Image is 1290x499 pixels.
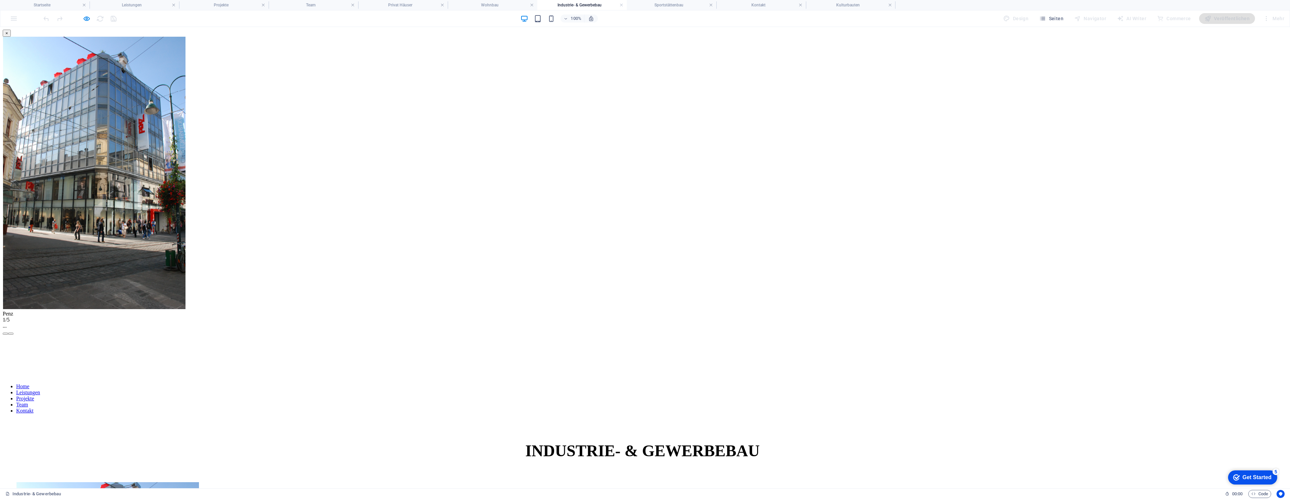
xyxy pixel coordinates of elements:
a: Team [16,375,28,380]
button: Seiten [1037,13,1066,24]
img: Penz [3,10,185,282]
a: Projekte [16,369,34,374]
button: Klicke hier, um den Vorschau-Modus zu verlassen [82,14,91,23]
strong: INDUSTRIE- & GEWERBEBAU [525,415,759,433]
a: Kontakt [16,381,34,387]
span: : [1237,491,1238,496]
div: 5 [50,1,57,8]
h6: Session-Zeit [1225,490,1243,498]
div: Get Started 5 items remaining, 0% complete [5,3,55,18]
div: Design (Strg+Alt+Y) [1000,13,1031,24]
h4: Sportstättenbau [627,1,716,9]
div: ... [3,296,1282,302]
img: maarch.at [3,308,77,350]
a: Leistungen [16,363,40,368]
button: Usercentrics [1277,490,1285,498]
span: Code [1251,490,1268,498]
a: Klick, um Auswahl aufzuheben. Doppelklick öffnet Seitenverwaltung [5,490,61,498]
button: Code [1248,490,1271,498]
button: 100% [561,14,584,23]
h4: Industrie- & Gewerbebau [537,1,627,9]
div: Penz [3,284,1282,290]
h4: Projekte [179,1,269,9]
h4: Leistungen [90,1,179,9]
span: Seiten [1039,15,1063,22]
div: Get Started [20,7,49,13]
h4: Wohnbau [448,1,537,9]
i: Bei Größenänderung Zoomstufe automatisch an das gewählte Gerät anpassen. [588,15,594,22]
h4: Kulturbauten [806,1,895,9]
a: Home [16,357,29,362]
h4: Team [269,1,358,9]
button: × [3,3,11,10]
h4: Kontakt [716,1,806,9]
span: 1/5 [3,290,9,296]
span: 00 00 [1232,490,1243,498]
h4: Privat Häuser [358,1,448,9]
h6: 100% [571,14,581,23]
